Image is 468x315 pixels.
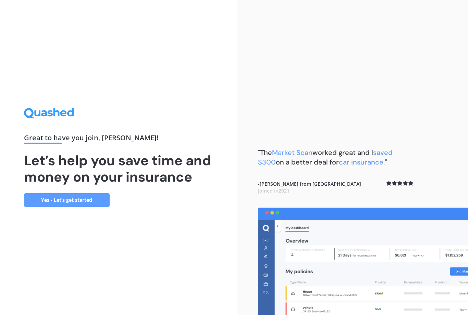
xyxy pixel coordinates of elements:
b: - [PERSON_NAME] from [GEOGRAPHIC_DATA] [258,181,361,194]
span: Joined in 2021 [258,187,290,194]
h1: Let’s help you save time and money on your insurance [24,152,214,185]
img: dashboard.webp [258,208,468,315]
span: car insurance [339,158,383,167]
a: Yes - Let’s get started [24,193,110,207]
div: Great to have you join , [PERSON_NAME] ! [24,134,214,144]
span: saved $300 [258,148,393,167]
b: "The worked great and I on a better deal for ." [258,148,393,167]
span: Market Scan [272,148,312,157]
